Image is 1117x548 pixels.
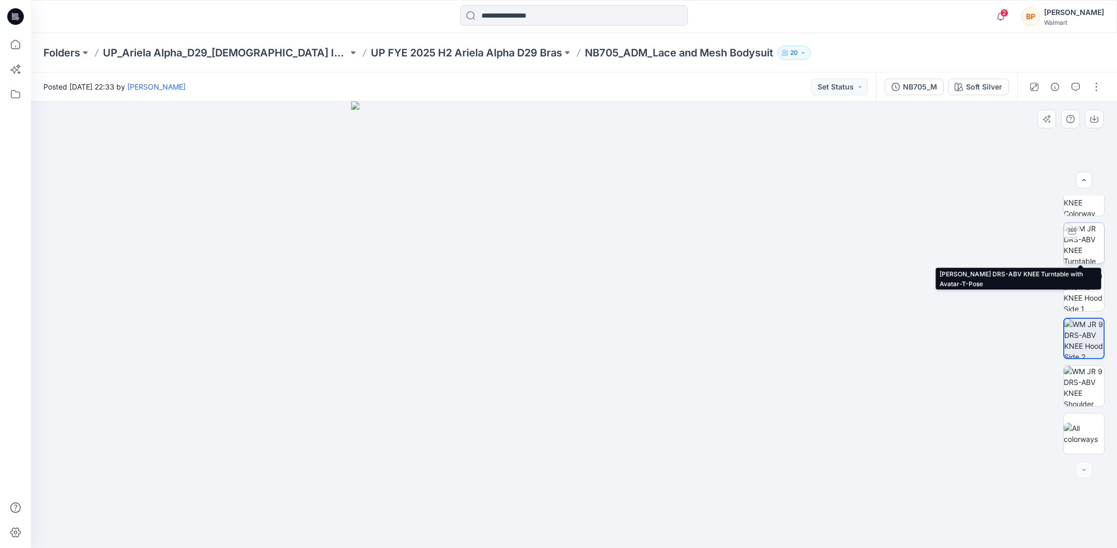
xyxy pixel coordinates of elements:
[1064,423,1104,445] img: All colorways
[966,81,1002,93] div: Soft Silver
[1064,319,1104,358] img: WM JR 9 DRS-ABV KNEE Hood Side 2
[43,81,186,92] span: Posted [DATE] 22:33 by
[903,81,937,93] div: NB705_M
[1064,175,1104,216] img: WM JR 9 DRS-ABV KNEE Colorway wo Avatar
[103,46,348,60] a: UP_Ariela Alpha_D29_[DEMOGRAPHIC_DATA] Intimates - Nobo
[1044,19,1104,26] div: Walmart
[351,101,797,548] img: eyJhbGciOiJIUzI1NiIsImtpZCI6IjAiLCJzbHQiOiJzZXMiLCJ0eXAiOiJKV1QifQ.eyJkYXRhIjp7InR5cGUiOiJzdG9yYW...
[777,46,811,60] button: 20
[1064,366,1104,406] img: WM JR 9 DRS-ABV KNEE Shoulder Side short Slv 1
[1047,79,1063,95] button: Details
[1064,223,1104,263] img: WM JR DRS-ABV KNEE Turntable with Avatar-T-Pose
[43,46,80,60] a: Folders
[948,79,1009,95] button: Soft Silver
[1064,271,1104,311] img: WM JR 9 DRS-ABV KNEE Hood Side 1
[585,46,773,60] p: NB705_ADM_Lace and Mesh Bodysuit
[790,47,798,58] p: 20
[1044,6,1104,19] div: [PERSON_NAME]
[1000,9,1008,17] span: 2
[371,46,562,60] a: UP FYE 2025 H2 Ariela Alpha D29 Bras
[1021,7,1040,26] div: BP
[127,82,186,91] a: [PERSON_NAME]
[885,79,944,95] button: NB705_M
